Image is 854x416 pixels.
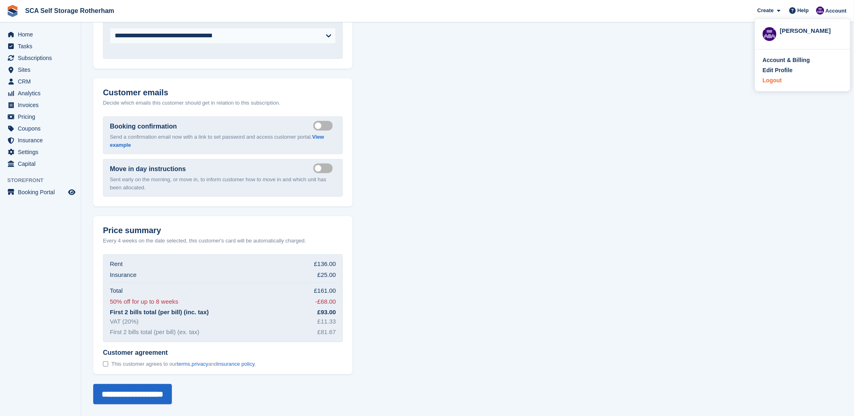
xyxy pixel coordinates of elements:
[103,237,306,245] p: Every 4 weeks on the date selected, this customer's card will be automatically charged.
[103,226,343,235] h2: Price summary
[763,56,843,64] a: Account & Billing
[18,88,66,99] span: Analytics
[763,76,782,85] div: Logout
[67,187,77,197] a: Preview store
[110,133,336,149] p: Send a confirmation email now with a link to set password and access customer portal.
[780,26,843,34] div: [PERSON_NAME]
[816,6,824,15] img: Kelly Neesham
[18,146,66,158] span: Settings
[314,286,336,296] div: £161.00
[110,286,123,296] div: Total
[313,167,336,169] label: Send move in day email
[110,122,177,131] label: Booking confirmation
[4,158,77,169] a: menu
[758,6,774,15] span: Create
[110,164,186,174] label: Move in day instructions
[798,6,809,15] span: Help
[18,76,66,87] span: CRM
[4,123,77,134] a: menu
[4,135,77,146] a: menu
[317,270,336,280] div: £25.00
[317,328,336,337] div: £81.67
[763,76,843,85] a: Logout
[826,7,847,15] span: Account
[4,41,77,52] a: menu
[313,125,336,126] label: Send booking confirmation email
[18,41,66,52] span: Tasks
[18,111,66,122] span: Pricing
[4,111,77,122] a: menu
[18,123,66,134] span: Coupons
[103,349,256,357] span: Customer agreement
[763,27,777,41] img: Kelly Neesham
[110,134,324,148] a: View example
[18,29,66,40] span: Home
[110,176,336,191] p: Sent early on the morning, or move in, to inform customer how to move in and which unit has been ...
[4,99,77,111] a: menu
[110,270,137,280] div: Insurance
[192,361,208,367] a: privacy
[6,5,19,17] img: stora-icon-8386f47178a22dfd0bd8f6a31ec36ba5ce8667c1dd55bd0f319d3a0aa187defe.svg
[763,66,793,75] div: Edit Profile
[110,297,178,307] div: 50% off for up to 8 weeks
[4,76,77,87] a: menu
[4,146,77,158] a: menu
[18,52,66,64] span: Subscriptions
[317,317,336,326] div: £11.33
[22,4,118,17] a: SCA Self Storage Rotherham
[314,259,336,269] div: £136.00
[4,52,77,64] a: menu
[110,328,199,337] div: First 2 bills total (per bill) (ex. tax)
[18,99,66,111] span: Invoices
[7,176,81,184] span: Storefront
[18,187,66,198] span: Booking Portal
[217,361,255,367] a: insurance policy
[4,29,77,40] a: menu
[111,361,256,367] span: This customer agrees to our , and .
[4,187,77,198] a: menu
[317,308,336,317] div: £93.00
[110,317,139,326] div: VAT (20%)
[103,88,343,97] h2: Customer emails
[315,297,336,307] div: -£68.00
[4,88,77,99] a: menu
[103,361,108,367] input: Customer agreement This customer agrees to ourterms,privacyandinsurance policy.
[103,99,343,107] p: Decide which emails this customer should get in relation to this subscription.
[177,361,190,367] a: terms
[763,56,810,64] div: Account & Billing
[110,259,123,269] div: Rent
[110,308,209,317] div: First 2 bills total (per bill) (inc. tax)
[18,158,66,169] span: Capital
[4,64,77,75] a: menu
[18,64,66,75] span: Sites
[18,135,66,146] span: Insurance
[763,66,843,75] a: Edit Profile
